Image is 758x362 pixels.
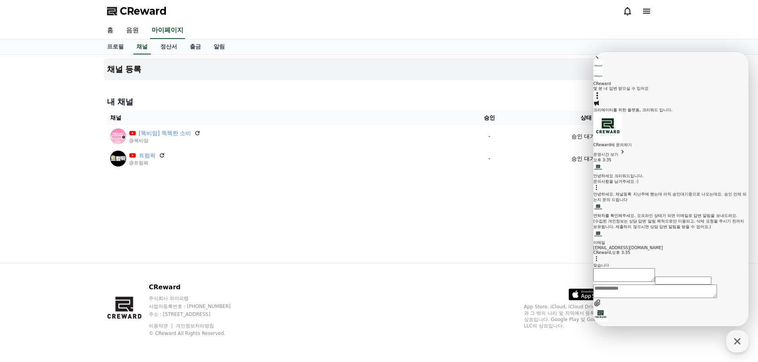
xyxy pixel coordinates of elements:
[149,283,246,292] p: CReward
[129,137,201,144] p: @똑비맘
[107,5,167,17] a: CReward
[110,151,126,166] img: 트럼픽
[139,151,156,160] a: 트럼픽
[524,304,651,329] p: App Store, iCloud, iCloud Drive 및 iTunes Store는 미국과 그 밖의 나라 및 지역에서 등록된 Apple Inc.의 서비스 상표입니다. Goo...
[149,295,246,302] p: 주식회사 와이피랩
[107,65,142,74] h4: 채널 등록
[120,5,167,17] span: CReward
[571,155,601,163] p: 승인 대기중
[149,323,174,329] a: 이용약관
[133,39,151,54] a: 채널
[129,160,165,166] p: @트럼픽
[101,39,130,54] a: 프로필
[104,58,655,80] button: 채널 등록
[154,39,183,54] a: 정산서
[461,132,518,141] p: -
[149,330,246,337] p: © CReward All Rights Reserved.
[593,52,748,326] iframe: Channel chat
[101,22,120,39] a: 홈
[521,110,651,125] th: 상태
[150,22,185,39] a: 마이페이지
[107,96,651,107] h4: 내 채널
[207,39,231,54] a: 알림
[149,303,246,310] p: 사업자등록번호 : [PHONE_NUMBER]
[183,39,207,54] a: 출금
[139,129,191,137] a: [똑비맘] 똑똑한 소비
[458,110,521,125] th: 승인
[461,155,518,163] p: -
[176,323,214,329] a: 개인정보처리방침
[107,110,458,125] th: 채널
[120,22,145,39] a: 음원
[110,128,126,144] img: [똑비맘] 똑똑한 소비
[571,132,601,141] p: 승인 대기중
[149,311,246,317] p: 주소 : [STREET_ADDRESS]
